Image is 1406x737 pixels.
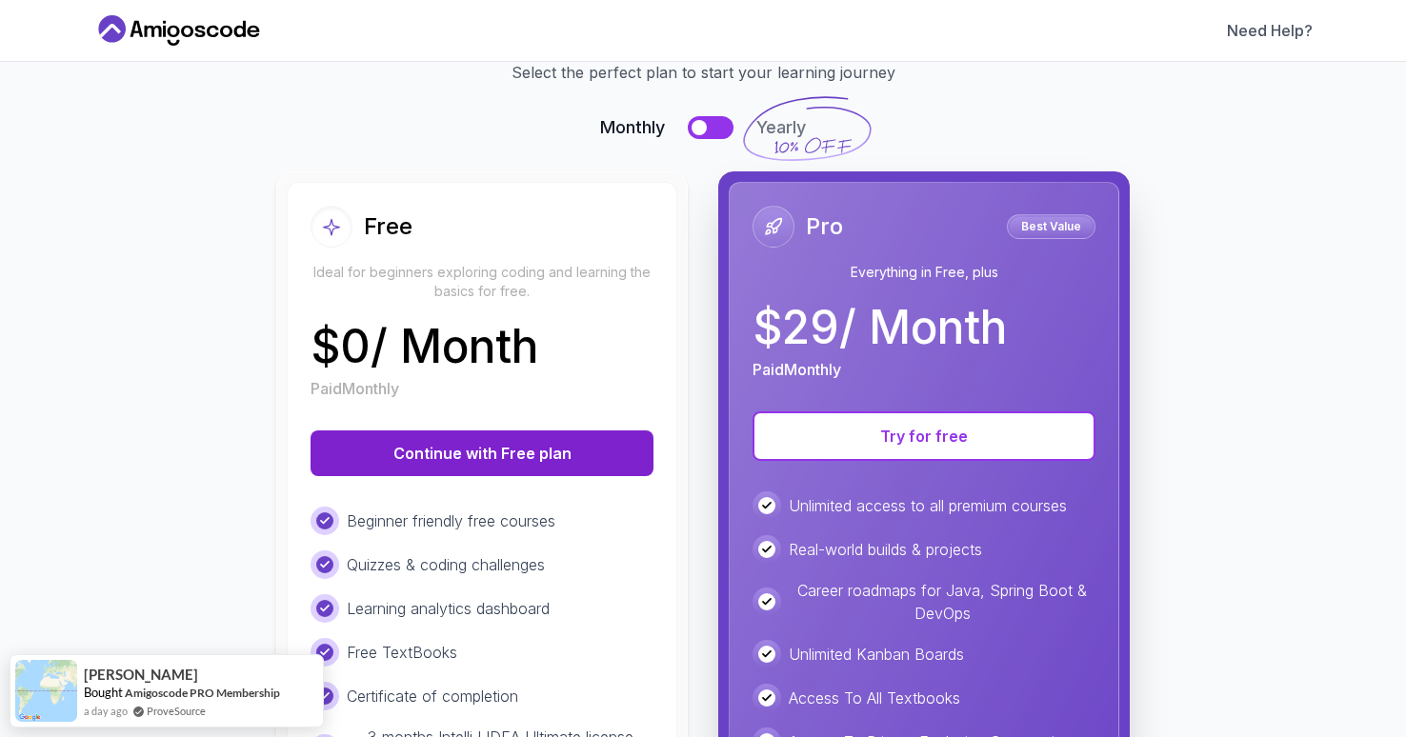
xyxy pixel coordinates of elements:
[789,538,982,561] p: Real-world builds & projects
[789,579,1095,625] p: Career roadmaps for Java, Spring Boot & DevOps
[789,494,1067,517] p: Unlimited access to all premium courses
[311,324,538,369] p: $ 0 / Month
[753,411,1095,461] button: Try for free
[1010,217,1093,236] p: Best Value
[347,685,518,707] p: Certificate of completion
[806,211,843,242] h2: Pro
[347,641,457,664] p: Free TextBooks
[311,377,399,400] p: Paid Monthly
[753,358,841,381] p: Paid Monthly
[364,211,412,242] h2: Free
[600,114,665,141] span: Monthly
[311,263,653,301] p: Ideal for beginners exploring coding and learning the basics for free.
[789,643,964,666] p: Unlimited Kanban Boards
[116,61,1290,84] p: Select the perfect plan to start your learning journey
[1227,19,1313,42] a: Need Help?
[84,703,128,719] span: a day ago
[125,686,280,700] a: Amigoscode PRO Membership
[84,667,198,683] span: [PERSON_NAME]
[753,263,1095,282] p: Everything in Free, plus
[311,430,653,476] button: Continue with Free plan
[15,660,77,722] img: provesource social proof notification image
[753,305,1007,350] p: $ 29 / Month
[84,685,123,700] span: Bought
[789,687,960,709] p: Access To All Textbooks
[347,597,550,620] p: Learning analytics dashboard
[347,553,545,576] p: Quizzes & coding challenges
[147,703,206,719] a: ProveSource
[347,509,555,532] p: Beginner friendly free courses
